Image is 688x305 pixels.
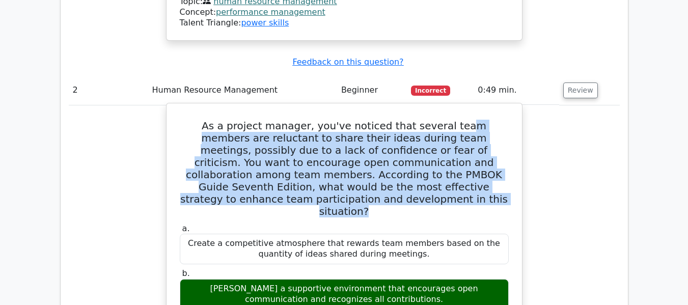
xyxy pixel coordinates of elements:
a: power skills [241,18,289,27]
a: Feedback on this question? [292,57,403,67]
a: performance management [216,7,325,17]
span: Incorrect [411,86,450,96]
td: Human Resource Management [148,76,337,105]
button: Review [563,82,598,98]
div: Create a competitive atmosphere that rewards team members based on the quantity of ideas shared d... [180,234,509,264]
td: 2 [69,76,148,105]
span: a. [182,224,190,233]
td: Beginner [337,76,407,105]
h5: As a project manager, you've noticed that several team members are reluctant to share their ideas... [179,120,510,217]
div: Concept: [180,7,509,18]
span: b. [182,268,190,278]
td: 0:49 min. [474,76,559,105]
